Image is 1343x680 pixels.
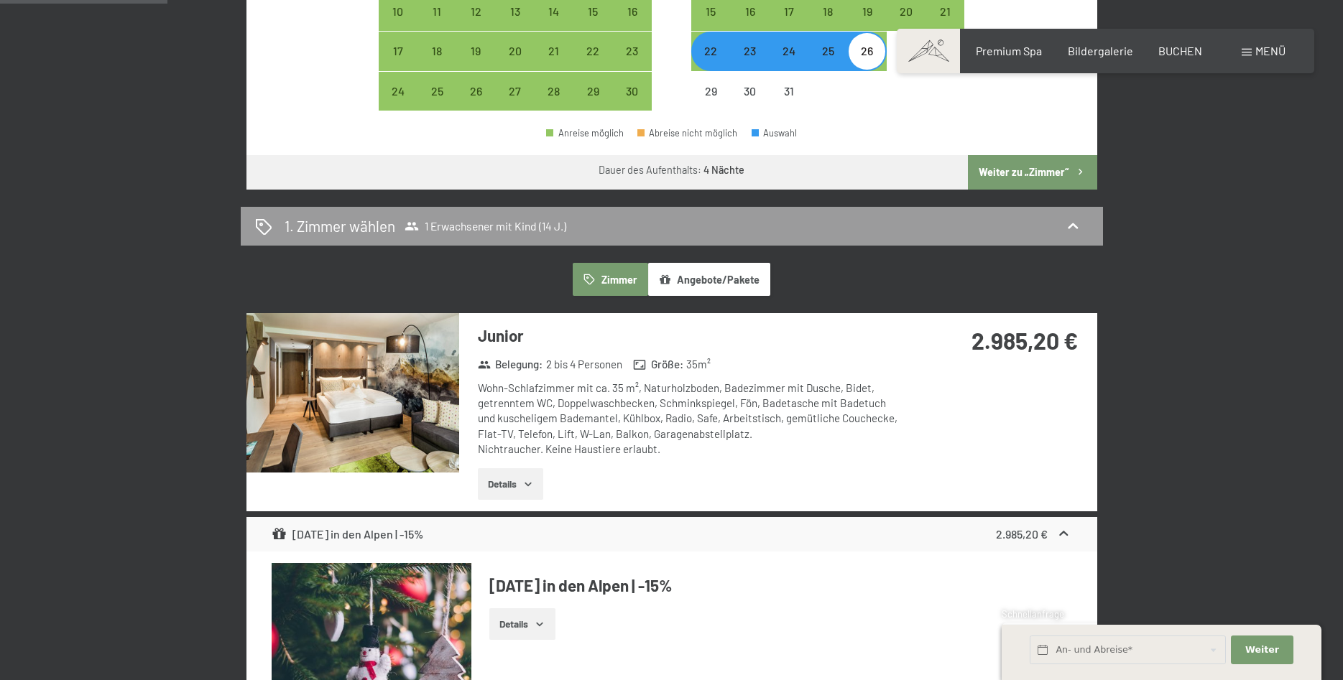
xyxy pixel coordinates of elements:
div: 26 [849,45,885,81]
div: Anreise möglich [770,32,808,70]
div: 11 [419,6,455,42]
div: Anreise möglich [573,32,612,70]
div: 27 [497,85,533,121]
div: Tue Dec 30 2025 [731,72,770,111]
div: Anreise möglich [546,129,624,138]
div: Mon Nov 24 2025 [379,72,417,111]
div: Anreise möglich [496,72,535,111]
div: 29 [693,85,729,121]
button: Angebote/Pakete [648,263,770,296]
div: Thu Nov 27 2025 [496,72,535,111]
div: 21 [927,6,963,42]
a: Bildergalerie [1068,44,1133,57]
div: 16 [732,6,768,42]
span: Schnellanfrage [1002,608,1064,620]
div: Anreise möglich [417,32,456,70]
div: 22 [693,45,729,81]
div: Anreise möglich [535,32,573,70]
div: 23 [614,45,650,81]
div: Anreise möglich [612,72,651,111]
button: Details [489,608,555,640]
div: Mon Dec 29 2025 [691,72,730,111]
img: mss_renderimg.php [246,313,459,472]
span: 35 m² [686,357,711,372]
div: 23 [732,45,768,81]
h3: Junior [478,325,905,347]
div: 14 [536,6,572,42]
div: Mon Dec 22 2025 [691,32,730,70]
div: Fri Dec 26 2025 [847,32,886,70]
div: 19 [458,45,494,81]
div: Anreise nicht möglich [887,32,926,70]
div: Auswahl [752,129,798,138]
button: Zimmer [573,263,647,296]
div: 18 [419,45,455,81]
button: Weiter zu „Zimmer“ [968,155,1097,190]
div: Abreise nicht möglich [637,129,738,138]
div: Anreise möglich [417,72,456,111]
div: 21 [536,45,572,81]
strong: 2.985,20 € [972,327,1078,354]
strong: 2.985,20 € [996,527,1048,541]
div: 25 [419,85,455,121]
b: 4 Nächte [703,164,744,176]
a: Premium Spa [976,44,1042,57]
div: Anreise möglich [691,32,730,70]
div: 15 [575,6,611,42]
button: Details [478,468,543,500]
div: 16 [614,6,650,42]
div: Tue Dec 23 2025 [731,32,770,70]
div: 28 [536,85,572,121]
div: 13 [497,6,533,42]
div: 20 [497,45,533,81]
div: Thu Dec 25 2025 [808,32,847,70]
div: 24 [380,85,416,121]
div: 12 [458,6,494,42]
div: 17 [771,6,807,42]
div: [DATE] in den Alpen | -15% [272,526,423,543]
div: Sat Nov 22 2025 [573,32,612,70]
div: 26 [458,85,494,121]
div: Wed Nov 26 2025 [456,72,495,111]
span: 1 Erwachsener mit Kind (14 J.) [405,219,566,233]
div: Tue Nov 25 2025 [417,72,456,111]
div: Anreise möglich [379,32,417,70]
div: Wohn-Schlafzimmer mit ca. 35 m², Naturholzboden, Badezimmer mit Dusche, Bidet, getrenntem WC, Dop... [478,381,905,457]
div: Anreise möglich [573,72,612,111]
div: Dauer des Aufenthalts: [599,163,744,177]
div: Anreise möglich [612,32,651,70]
div: Anreise nicht möglich [691,72,730,111]
span: Menü [1255,44,1286,57]
div: Anreise möglich [808,32,847,70]
div: Anreise nicht möglich [731,72,770,111]
div: Sat Dec 27 2025 [887,32,926,70]
div: 25 [810,45,846,81]
div: Wed Nov 19 2025 [456,32,495,70]
div: Fri Nov 28 2025 [535,72,573,111]
div: 18 [810,6,846,42]
div: 19 [849,6,885,42]
div: Anreise möglich [535,72,573,111]
div: 30 [614,85,650,121]
div: 10 [380,6,416,42]
div: Anreise möglich [456,72,495,111]
div: Thu Nov 20 2025 [496,32,535,70]
div: Sun Nov 23 2025 [612,32,651,70]
div: 30 [732,85,768,121]
div: Sun Nov 30 2025 [612,72,651,111]
span: Weiter [1245,643,1279,656]
div: Tue Nov 18 2025 [417,32,456,70]
button: Weiter [1231,635,1293,665]
div: 24 [771,45,807,81]
div: 31 [771,85,807,121]
span: 2 bis 4 Personen [546,357,622,372]
div: Wed Dec 24 2025 [770,32,808,70]
div: Anreise möglich [496,32,535,70]
div: 20 [888,6,924,42]
div: 15 [693,6,729,42]
div: Fri Nov 21 2025 [535,32,573,70]
a: BUCHEN [1158,44,1202,57]
strong: Größe : [633,357,683,372]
